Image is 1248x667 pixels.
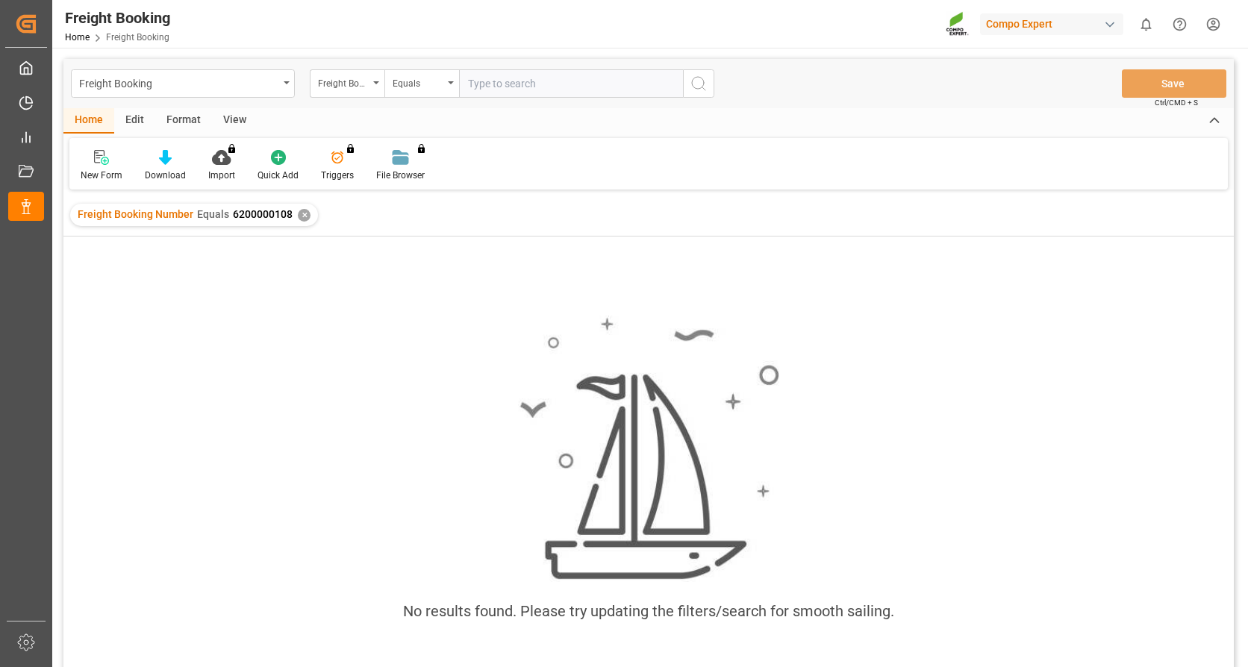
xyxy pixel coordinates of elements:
img: smooth_sailing.jpeg [518,316,779,583]
span: Equals [197,208,229,220]
div: Freight Booking [79,73,278,92]
button: show 0 new notifications [1129,7,1163,41]
button: open menu [71,69,295,98]
a: Home [65,32,90,43]
div: ✕ [298,209,311,222]
button: Compo Expert [980,10,1129,38]
div: Download [145,169,186,182]
div: View [212,108,258,134]
div: New Form [81,169,122,182]
div: Compo Expert [980,13,1123,35]
div: Freight Booking Number [318,73,369,90]
button: open menu [310,69,384,98]
span: Freight Booking Number [78,208,193,220]
div: No results found. Please try updating the filters/search for smooth sailing. [403,600,894,622]
span: 6200000108 [233,208,293,220]
img: Screenshot%202023-09-29%20at%2010.02.21.png_1712312052.png [946,11,970,37]
div: Equals [393,73,443,90]
div: Home [63,108,114,134]
div: Edit [114,108,155,134]
button: Save [1122,69,1226,98]
button: Help Center [1163,7,1196,41]
button: search button [683,69,714,98]
button: open menu [384,69,459,98]
div: Format [155,108,212,134]
span: Ctrl/CMD + S [1155,97,1198,108]
div: Freight Booking [65,7,170,29]
div: Quick Add [258,169,299,182]
input: Type to search [459,69,683,98]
